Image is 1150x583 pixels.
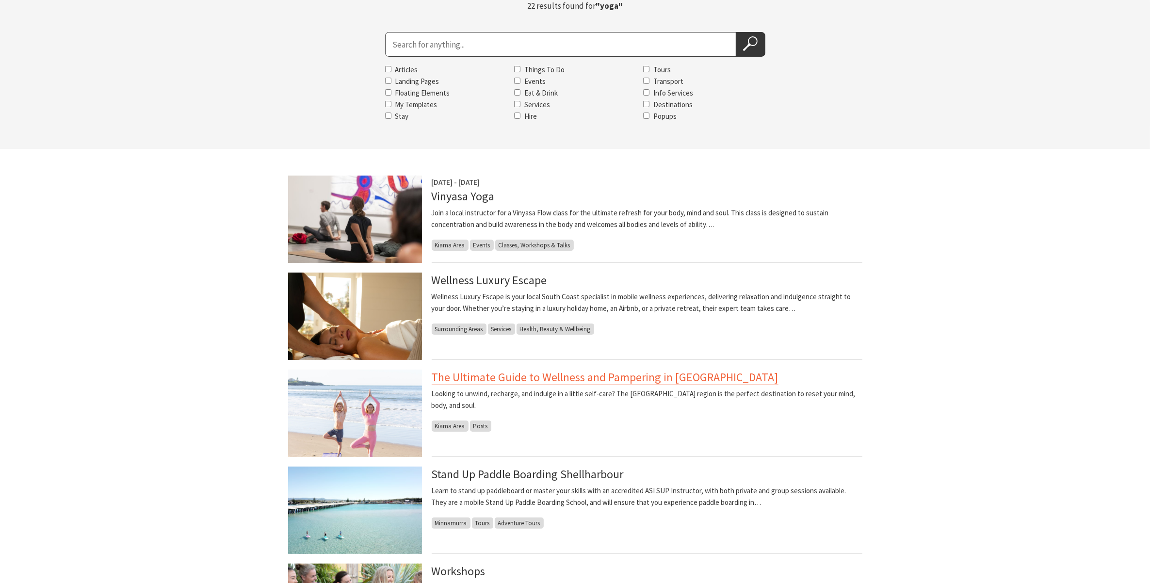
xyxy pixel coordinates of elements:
span: Adventure Tours [495,518,544,529]
span: Events [470,240,494,251]
span: Health, Beauty & Wellbeing [517,324,594,335]
label: Info Services [653,88,693,97]
label: Popups [653,112,677,121]
label: Services [524,100,550,109]
p: Wellness Luxury Escape is your local South Coast specialist in mobile wellness experiences, deliv... [432,291,862,314]
label: Destinations [653,100,693,109]
strong: "yoga" [596,0,623,11]
input: Search for: [385,32,736,57]
a: The Ultimate Guide to Wellness and Pampering in [GEOGRAPHIC_DATA] [432,370,778,385]
a: Workshops [432,564,486,579]
label: Stay [395,112,409,121]
span: [DATE] - [DATE] [432,178,480,187]
img: Three participants sit on their yoga mat in the Art Museum stretching with paintings behind [288,176,422,263]
span: Kiama Area [432,240,469,251]
p: Looking to unwind, recharge, and indulge in a little self-care? The [GEOGRAPHIC_DATA] region is t... [432,388,862,411]
label: Events [524,77,546,86]
span: Classes, Workshops & Talks [495,240,574,251]
label: Hire [524,112,537,121]
label: Tours [653,65,671,74]
span: Posts [470,421,491,432]
p: Learn to stand up paddleboard or master your skills with an accredited ASI SUP Instructor, with b... [432,485,862,508]
label: Landing Pages [395,77,439,86]
span: Services [488,324,515,335]
label: Eat & Drink [524,88,558,97]
span: Surrounding Areas [432,324,486,335]
label: Transport [653,77,683,86]
label: My Templates [395,100,437,109]
label: Floating Elements [395,88,450,97]
label: Things To Do [524,65,565,74]
a: Stand Up Paddle Boarding Shellharbour [432,467,624,482]
span: Minnamurra [432,518,470,529]
p: Join a local instructor for a Vinyasa Flow class for the ultimate refresh for your body, mind and... [432,207,862,230]
span: Tours [472,518,493,529]
span: Kiama Area [432,421,469,432]
a: Vinyasa Yoga [432,189,495,204]
a: Wellness Luxury Escape [432,273,547,288]
img: Our beautiful Lake Illawarra [288,467,422,554]
label: Articles [395,65,418,74]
